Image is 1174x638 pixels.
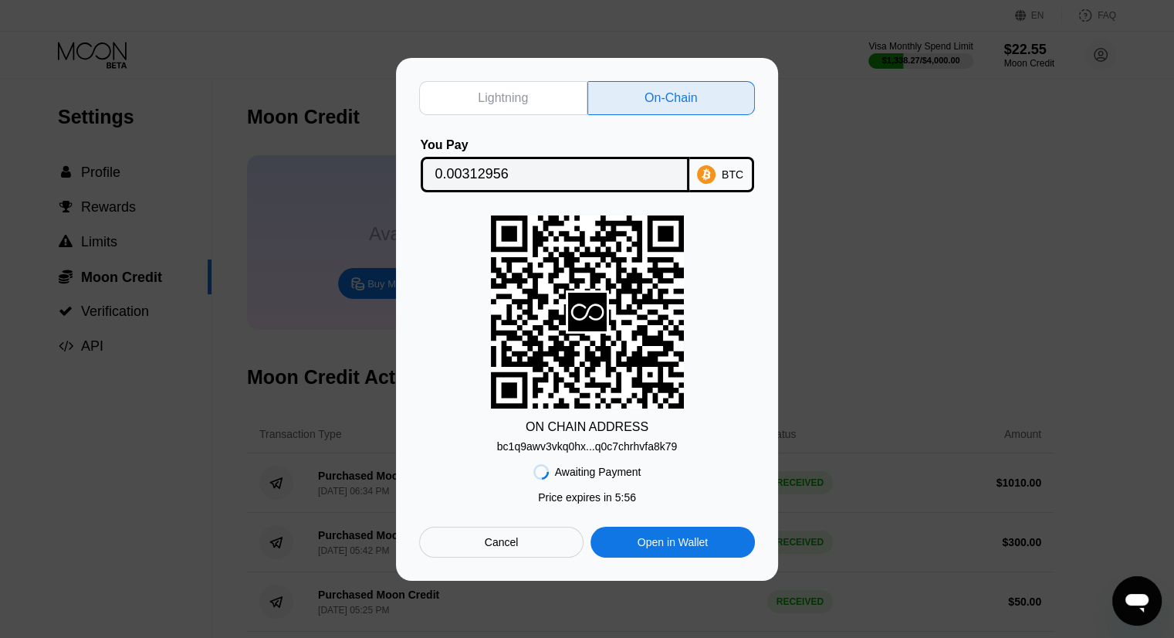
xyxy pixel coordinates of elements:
div: bc1q9awv3vkq0hx...q0c7chrhvfa8k79 [497,434,677,453]
div: On-Chain [645,90,697,106]
span: 5 : 56 [615,491,636,504]
div: Open in Wallet [638,535,708,549]
div: Cancel [419,527,584,558]
div: BTC [722,168,743,181]
div: You PayBTC [419,138,755,192]
div: Awaiting Payment [555,466,641,478]
iframe: Button to launch messaging window [1112,576,1162,626]
div: Lightning [419,81,587,115]
div: Open in Wallet [590,527,755,558]
div: On-Chain [587,81,756,115]
div: ON CHAIN ADDRESS [526,420,648,434]
div: You Pay [421,138,689,152]
div: Price expires in [538,491,636,504]
div: Lightning [478,90,528,106]
div: Cancel [485,535,519,549]
div: bc1q9awv3vkq0hx...q0c7chrhvfa8k79 [497,440,677,453]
